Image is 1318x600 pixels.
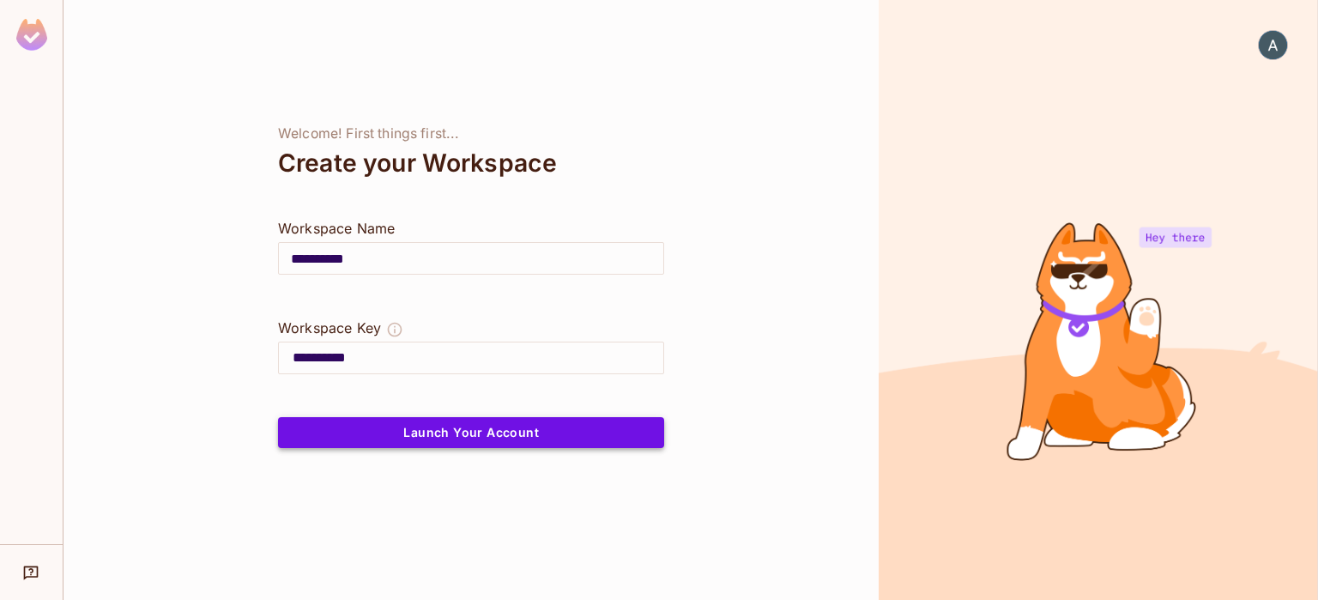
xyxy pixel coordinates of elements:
[386,318,403,342] button: The Workspace Key is unique, and serves as the identifier of your workspace.
[12,555,51,590] div: Help & Updates
[16,19,47,51] img: SReyMgAAAABJRU5ErkJggg==
[278,318,381,338] div: Workspace Key
[278,142,664,184] div: Create your Workspace
[1259,31,1287,59] img: Amanuel Wonde
[278,417,664,448] button: Launch Your Account
[278,218,664,239] div: Workspace Name
[278,125,664,142] div: Welcome! First things first...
